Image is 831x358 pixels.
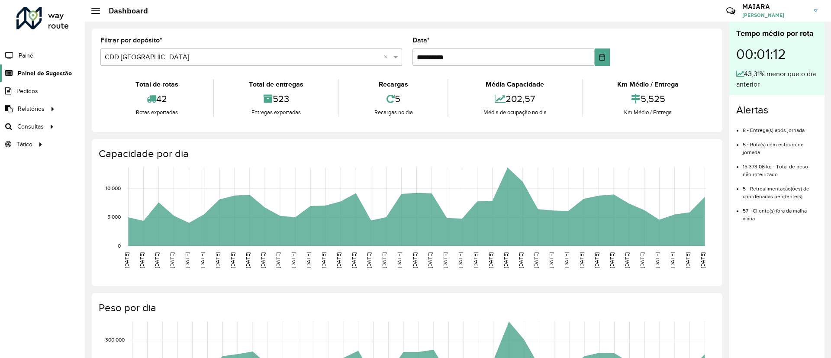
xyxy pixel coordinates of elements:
text: [DATE] [306,252,311,268]
div: Km Médio / Entrega [585,79,712,90]
text: 0 [118,243,121,248]
text: [DATE] [442,252,448,268]
div: 523 [216,90,336,108]
text: [DATE] [685,252,690,268]
li: 8 - Entrega(s) após jornada [743,120,818,134]
span: Painel de Sugestão [18,69,72,78]
div: Entregas exportadas [216,108,336,117]
text: [DATE] [200,252,205,268]
text: [DATE] [548,252,554,268]
div: Km Médio / Entrega [585,108,712,117]
div: Total de rotas [103,79,211,90]
label: Data [412,35,430,45]
text: [DATE] [564,252,569,268]
text: [DATE] [670,252,675,268]
text: [DATE] [366,252,372,268]
li: 15.373,06 kg - Total de peso não roteirizado [743,156,818,178]
div: 42 [103,90,211,108]
text: [DATE] [290,252,296,268]
div: Média Capacidade [451,79,579,90]
div: 43,31% menor que o dia anterior [736,69,818,90]
text: [DATE] [275,252,281,268]
text: [DATE] [169,252,175,268]
text: [DATE] [396,252,402,268]
h4: Peso por dia [99,302,714,314]
text: [DATE] [412,252,418,268]
span: Clear all [384,52,391,62]
span: Pedidos [16,87,38,96]
div: Tempo médio por rota [736,28,818,39]
text: [DATE] [245,252,251,268]
text: [DATE] [518,252,524,268]
text: [DATE] [139,252,145,268]
text: [DATE] [654,252,660,268]
div: 5,525 [585,90,712,108]
text: [DATE] [336,252,341,268]
text: [DATE] [594,252,599,268]
span: Tático [16,140,32,149]
text: [DATE] [154,252,160,268]
li: 5 - Rota(s) com estouro de jornada [743,134,818,156]
text: [DATE] [457,252,463,268]
label: Filtrar por depósito [100,35,162,45]
text: [DATE] [427,252,433,268]
span: [PERSON_NAME] [742,11,807,19]
text: [DATE] [473,252,478,268]
div: 00:01:12 [736,39,818,69]
span: Relatórios [18,104,45,113]
text: [DATE] [609,252,615,268]
li: 57 - Cliente(s) fora da malha viária [743,200,818,223]
text: [DATE] [184,252,190,268]
span: Consultas [17,122,44,131]
text: [DATE] [381,252,387,268]
span: Painel [19,51,35,60]
button: Choose Date [595,48,610,66]
text: [DATE] [124,252,129,268]
text: [DATE] [579,252,584,268]
text: [DATE] [351,252,357,268]
text: [DATE] [700,252,705,268]
text: [DATE] [503,252,509,268]
h2: Dashboard [100,6,148,16]
div: 5 [341,90,445,108]
div: Total de entregas [216,79,336,90]
li: 5 - Retroalimentação(ões) de coordenadas pendente(s) [743,178,818,200]
h3: MAIARA [742,3,807,11]
a: Contato Rápido [721,2,740,20]
div: Rotas exportadas [103,108,211,117]
text: [DATE] [488,252,493,268]
div: Média de ocupação no dia [451,108,579,117]
div: Recargas no dia [341,108,445,117]
text: [DATE] [260,252,266,268]
div: 202,57 [451,90,579,108]
h4: Capacidade por dia [99,148,714,160]
text: [DATE] [624,252,630,268]
text: [DATE] [230,252,235,268]
text: [DATE] [215,252,220,268]
text: [DATE] [639,252,645,268]
text: 300,000 [105,337,125,342]
h4: Alertas [736,104,818,116]
text: 10,000 [106,185,121,191]
text: 5,000 [107,214,121,220]
text: [DATE] [533,252,539,268]
div: Recargas [341,79,445,90]
text: [DATE] [321,252,326,268]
